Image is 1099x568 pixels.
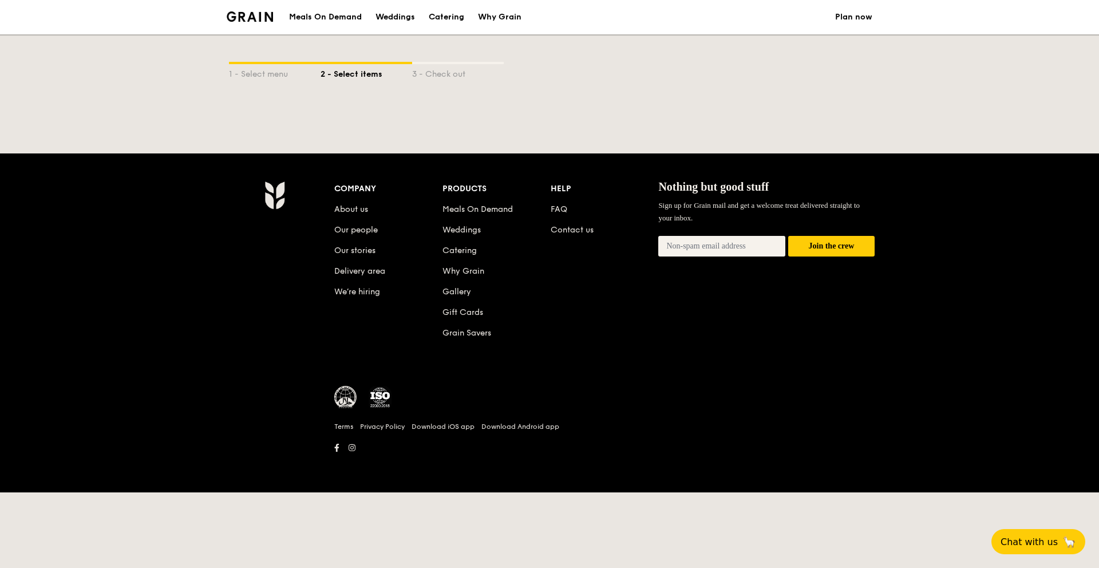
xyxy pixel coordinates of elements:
[1001,537,1058,547] span: Chat with us
[442,225,481,235] a: Weddings
[442,204,513,214] a: Meals On Demand
[264,181,284,210] img: AYc88T3wAAAABJRU5ErkJggg==
[334,287,380,297] a: We’re hiring
[442,307,483,317] a: Gift Cards
[334,422,353,431] a: Terms
[412,64,504,80] div: 3 - Check out
[334,386,357,409] img: MUIS Halal Certified
[334,266,385,276] a: Delivery area
[551,225,594,235] a: Contact us
[334,246,375,255] a: Our stories
[658,236,785,257] input: Non-spam email address
[360,422,405,431] a: Privacy Policy
[551,204,567,214] a: FAQ
[551,181,659,197] div: Help
[658,201,860,222] span: Sign up for Grain mail and get a welcome treat delivered straight to your inbox.
[991,529,1085,554] button: Chat with us🦙
[220,456,879,465] h6: Revision
[334,181,442,197] div: Company
[442,246,477,255] a: Catering
[412,422,475,431] a: Download iOS app
[442,181,551,197] div: Products
[227,11,273,22] img: Grain
[481,422,559,431] a: Download Android app
[658,180,769,193] span: Nothing but good stuff
[227,11,273,22] a: Logotype
[321,64,412,80] div: 2 - Select items
[442,328,491,338] a: Grain Savers
[442,287,471,297] a: Gallery
[334,225,378,235] a: Our people
[442,266,484,276] a: Why Grain
[369,386,392,409] img: ISO Certified
[788,236,875,257] button: Join the crew
[334,204,368,214] a: About us
[1062,535,1076,549] span: 🦙
[229,64,321,80] div: 1 - Select menu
